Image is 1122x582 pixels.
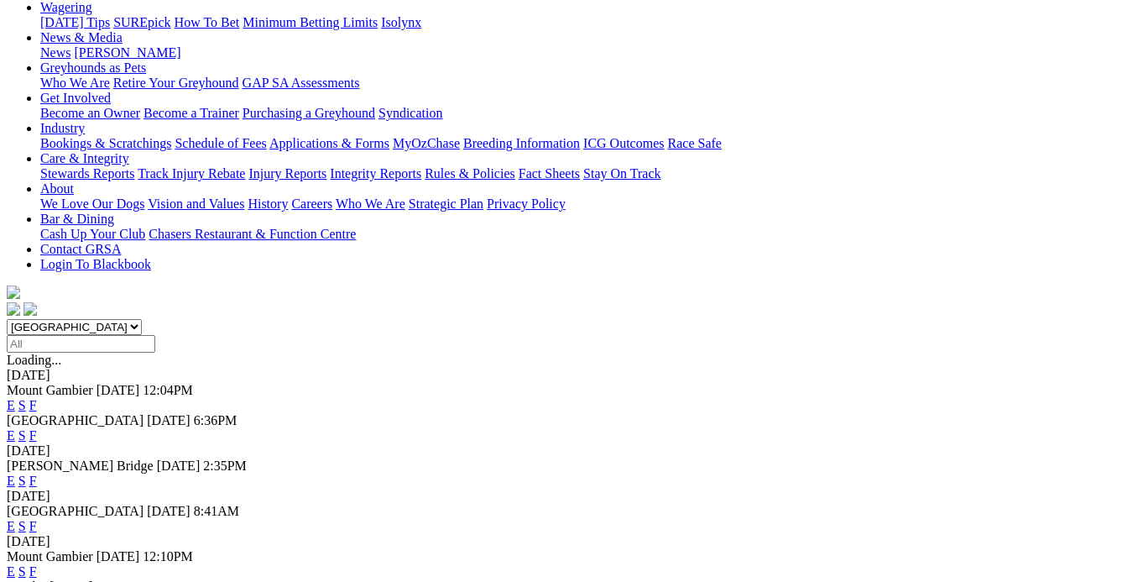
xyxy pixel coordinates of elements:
[7,353,61,367] span: Loading...
[23,302,37,316] img: twitter.svg
[7,504,144,518] span: [GEOGRAPHIC_DATA]
[7,519,15,533] a: E
[40,166,1115,181] div: Care & Integrity
[40,197,1115,212] div: About
[40,227,1115,242] div: Bar & Dining
[149,227,356,241] a: Chasers Restaurant & Function Centre
[29,564,37,579] a: F
[157,459,201,473] span: [DATE]
[425,166,515,181] a: Rules & Policies
[203,459,247,473] span: 2:35PM
[40,45,70,60] a: News
[7,302,20,316] img: facebook.svg
[40,45,1115,60] div: News & Media
[378,106,442,120] a: Syndication
[7,383,93,397] span: Mount Gambier
[7,443,1115,459] div: [DATE]
[40,30,123,45] a: News & Media
[40,15,1115,30] div: Wagering
[269,136,389,150] a: Applications & Forms
[113,15,170,29] a: SUREpick
[143,549,193,564] span: 12:10PM
[40,60,146,75] a: Greyhounds as Pets
[40,136,1115,151] div: Industry
[194,504,239,518] span: 8:41AM
[243,15,378,29] a: Minimum Betting Limits
[138,166,245,181] a: Track Injury Rebate
[248,166,326,181] a: Injury Reports
[7,286,20,299] img: logo-grsa-white.png
[7,335,155,353] input: Select date
[29,474,37,488] a: F
[18,474,26,488] a: S
[18,428,26,443] a: S
[667,136,721,150] a: Race Safe
[463,136,580,150] a: Breeding Information
[113,76,239,90] a: Retire Your Greyhound
[40,212,114,226] a: Bar & Dining
[40,197,144,211] a: We Love Our Dogs
[29,519,37,533] a: F
[147,504,190,518] span: [DATE]
[7,474,15,488] a: E
[40,76,110,90] a: Who We Are
[18,519,26,533] a: S
[40,106,1115,121] div: Get Involved
[487,197,566,211] a: Privacy Policy
[194,413,237,427] span: 6:36PM
[7,459,154,473] span: [PERSON_NAME] Bridge
[7,428,15,443] a: E
[40,151,129,165] a: Care & Integrity
[40,227,145,241] a: Cash Up Your Club
[243,76,360,90] a: GAP SA Assessments
[97,549,140,564] span: [DATE]
[381,15,421,29] a: Isolynx
[336,197,405,211] a: Who We Are
[18,398,26,412] a: S
[248,197,288,211] a: History
[330,166,421,181] a: Integrity Reports
[97,383,140,397] span: [DATE]
[29,428,37,443] a: F
[7,534,1115,549] div: [DATE]
[40,15,110,29] a: [DATE] Tips
[40,106,140,120] a: Become an Owner
[40,91,111,105] a: Get Involved
[7,489,1115,504] div: [DATE]
[7,368,1115,383] div: [DATE]
[7,413,144,427] span: [GEOGRAPHIC_DATA]
[175,136,266,150] a: Schedule of Fees
[583,136,664,150] a: ICG Outcomes
[74,45,180,60] a: [PERSON_NAME]
[148,197,244,211] a: Vision and Values
[147,413,190,427] span: [DATE]
[143,383,193,397] span: 12:04PM
[393,136,460,150] a: MyOzChase
[7,564,15,579] a: E
[18,564,26,579] a: S
[40,121,85,135] a: Industry
[7,398,15,412] a: E
[40,257,151,271] a: Login To Blackbook
[519,166,580,181] a: Fact Sheets
[175,15,240,29] a: How To Bet
[243,106,375,120] a: Purchasing a Greyhound
[144,106,239,120] a: Become a Trainer
[409,197,483,211] a: Strategic Plan
[40,136,171,150] a: Bookings & Scratchings
[40,76,1115,91] div: Greyhounds as Pets
[29,398,37,412] a: F
[40,166,134,181] a: Stewards Reports
[40,242,121,256] a: Contact GRSA
[7,549,93,564] span: Mount Gambier
[291,197,332,211] a: Careers
[583,166,660,181] a: Stay On Track
[40,181,74,196] a: About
